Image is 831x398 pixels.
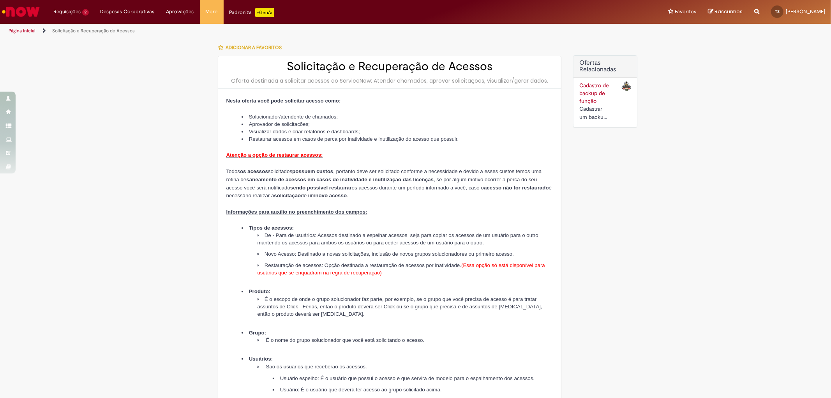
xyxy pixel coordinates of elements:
[775,9,780,14] span: TS
[579,60,631,73] h2: Ofertas Relacionadas
[622,81,631,91] img: Cadastro de backup de função
[229,8,274,17] div: Padroniza
[675,8,696,16] span: Favoritos
[226,152,323,158] span: Atenção a opção de restaurar acessos:
[257,262,553,284] li: Restauração de acessos: Opção destinada a restauração de acessos por inatividade.
[292,168,333,174] strong: possuem custos
[226,168,552,199] span: Todos solicitados , portanto deve ser solicitado conforme a necessidade e devido a esses custos t...
[255,8,274,17] p: +GenAi
[6,24,548,38] ul: Trilhas de página
[240,168,268,174] strong: os acessos
[257,296,542,317] span: É o escopo de onde o grupo solucionador faz parte, por exemplo, se o grupo que você precisa de ac...
[242,113,553,120] li: Solucionador/atendente de chamados;
[315,193,347,198] strong: novo acesso
[242,135,553,143] li: Restaurar acessos em casos de perca por inatividade e inutilização do acesso que possuir.
[257,262,545,276] span: (Essa opção só está disponível para usuários que se enquadram na regra de recuperação)
[249,225,294,231] strong: Tipos de acessos:
[266,364,367,370] span: São os usuários que receberão os acessos.
[242,120,553,128] li: Aprovador de solicitações;
[266,337,425,343] span: É o nome do grupo solucionador que você está solicitando o acesso.
[579,82,609,104] a: Cadastro de backup de função
[218,39,286,56] button: Adicionar a Favoritos
[52,28,135,34] a: Solicitação e Recuperação de Acessos
[274,193,301,198] strong: solicitação
[82,9,89,16] span: 2
[786,8,825,15] span: [PERSON_NAME]
[1,4,41,19] img: ServiceNow
[226,60,553,73] h2: Solicitação e Recuperação de Acessos
[579,105,610,121] div: Cadastrar um backup para as suas funções no portal Now
[573,55,637,127] div: Ofertas Relacionadas
[249,288,271,294] strong: Produto:
[206,8,218,16] span: More
[273,375,553,382] li: Usuário espelho: É o usuário que possui o acesso e que servira de modelo para o espalhamento dos ...
[242,128,553,135] li: Visualizar dados e criar relatórios e dashboards;
[166,8,194,16] span: Aprovações
[249,356,273,362] strong: Usuários:
[101,8,155,16] span: Despesas Corporativas
[290,185,352,191] strong: sendo possível restaurar
[715,8,743,15] span: Rascunhos
[307,177,434,182] strong: em casos de inatividade e inutilização das licenças
[484,185,549,191] strong: acesso não for restaurado
[246,177,306,182] strong: saneamento de acessos
[226,209,367,215] span: Informações para auxílio no preenchimento dos campos:
[226,77,553,85] div: Oferta destinada a solicitar acessos ao ServiceNow: Atender chamados, aprovar solicitações, visua...
[249,330,266,336] strong: Grupo:
[226,98,341,104] span: Nesta oferta você pode solicitar acesso como:
[9,28,35,34] a: Página inicial
[708,8,743,16] a: Rascunhos
[226,44,282,51] span: Adicionar a Favoritos
[273,386,553,393] li: Usuário: É o usuário que deverá ter acesso ao grupo solicitado acima.
[257,232,553,246] li: De - Para de usuários: Acessos destinado a espelhar acessos, seja para copiar os acessos de um us...
[257,250,553,258] li: Novo Acesso: Destinado a novas solicitações, inclusão de novos grupos solucionadores ou primeiro ...
[53,8,81,16] span: Requisições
